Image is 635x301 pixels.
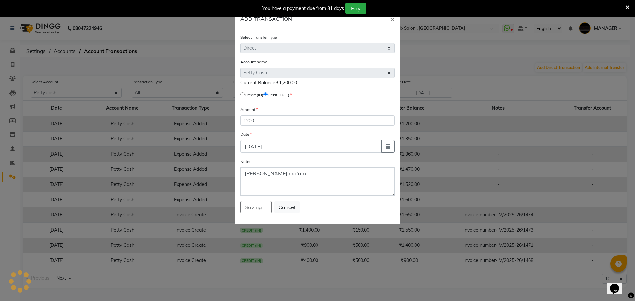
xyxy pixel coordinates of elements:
label: Account name [240,59,267,65]
div: You have a payment due from 31 days [262,5,344,12]
label: Select Transfer Type [240,34,277,40]
span: × [390,14,395,24]
label: Credit (IN) [245,92,263,98]
button: Close [385,10,400,28]
label: Notes [240,159,251,165]
button: Cancel [274,201,300,213]
label: Date [240,132,252,137]
label: Debit (OUT) [268,92,289,98]
iframe: chat widget [607,275,628,294]
h6: ADD TRANSACTION [240,15,292,23]
span: Current Balance:₹1,200.00 [240,80,297,86]
label: Amount [240,107,258,113]
button: Pay [345,3,366,14]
